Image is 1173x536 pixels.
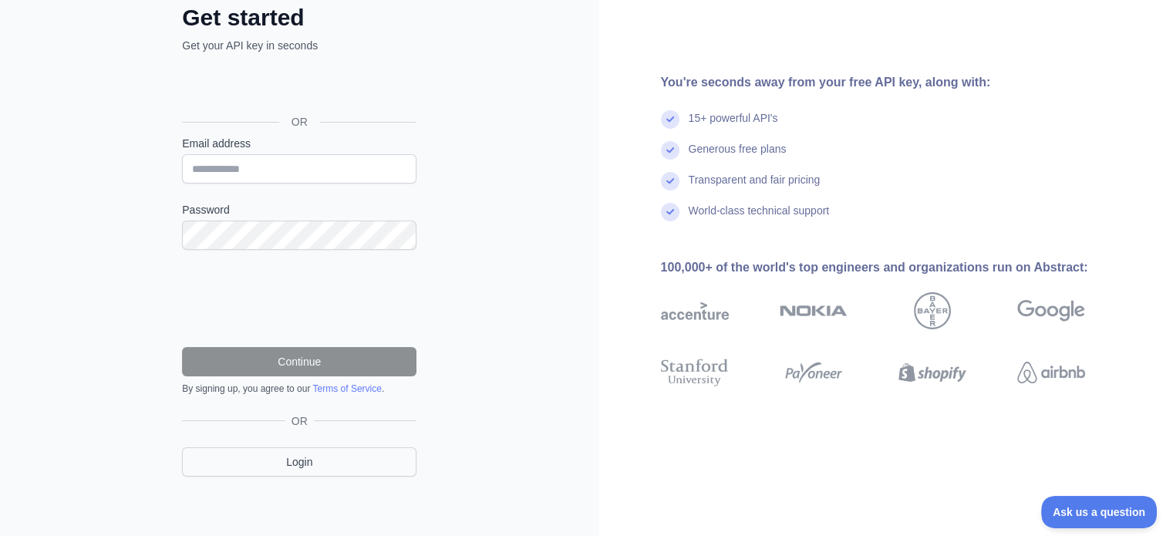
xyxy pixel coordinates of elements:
p: Get your API key in seconds [182,38,416,53]
label: Email address [182,136,416,151]
div: 100,000+ of the world's top engineers and organizations run on Abstract: [661,258,1134,277]
img: shopify [898,356,966,389]
span: OR [279,114,320,130]
a: Login [182,447,416,477]
div: World-class technical support [689,203,830,234]
img: check mark [661,172,679,190]
div: You're seconds away from your free API key, along with: [661,73,1134,92]
div: By signing up, you agree to our . [182,383,416,395]
img: google [1017,292,1085,329]
button: Continue [182,347,416,376]
iframe: Sign in with Google Button [174,70,421,104]
a: Terms of Service [312,383,381,394]
div: 15+ powerful API's [689,110,778,141]
div: Generous free plans [689,141,787,172]
img: payoneer [780,356,848,389]
img: bayer [914,292,951,329]
iframe: reCAPTCHA [182,268,416,329]
img: accenture [661,292,729,329]
img: check mark [661,141,679,160]
img: stanford university [661,356,729,389]
label: Password [182,202,416,217]
iframe: Toggle Customer Support [1041,496,1158,528]
img: nokia [780,292,848,329]
img: airbnb [1017,356,1085,389]
h2: Get started [182,4,416,32]
img: check mark [661,110,679,129]
img: check mark [661,203,679,221]
div: Transparent and fair pricing [689,172,821,203]
span: OR [285,413,314,429]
